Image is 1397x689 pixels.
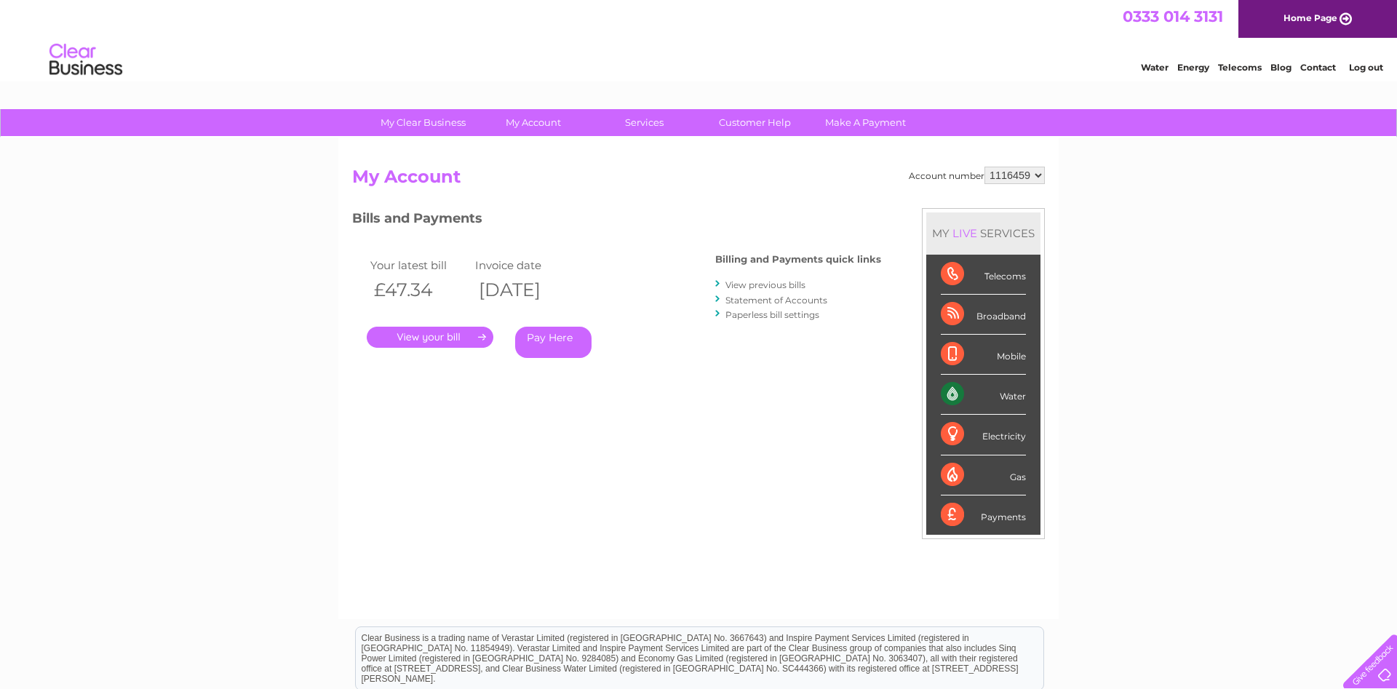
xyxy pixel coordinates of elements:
[367,255,471,275] td: Your latest bill
[1270,62,1291,73] a: Blog
[367,275,471,305] th: £47.34
[515,327,592,358] a: Pay Here
[474,109,594,136] a: My Account
[584,109,704,136] a: Services
[941,375,1026,415] div: Water
[367,327,493,348] a: .
[926,212,1040,254] div: MY SERVICES
[941,335,1026,375] div: Mobile
[1177,62,1209,73] a: Energy
[950,226,980,240] div: LIVE
[715,254,881,265] h4: Billing and Payments quick links
[725,295,827,306] a: Statement of Accounts
[941,255,1026,295] div: Telecoms
[49,38,123,82] img: logo.png
[1123,7,1223,25] a: 0333 014 3131
[941,455,1026,495] div: Gas
[909,167,1045,184] div: Account number
[805,109,926,136] a: Make A Payment
[471,275,576,305] th: [DATE]
[941,295,1026,335] div: Broadband
[725,309,819,320] a: Paperless bill settings
[1218,62,1262,73] a: Telecoms
[1300,62,1336,73] a: Contact
[1349,62,1383,73] a: Log out
[1141,62,1169,73] a: Water
[941,415,1026,455] div: Electricity
[471,255,576,275] td: Invoice date
[352,208,881,234] h3: Bills and Payments
[725,279,805,290] a: View previous bills
[363,109,483,136] a: My Clear Business
[356,8,1043,71] div: Clear Business is a trading name of Verastar Limited (registered in [GEOGRAPHIC_DATA] No. 3667643...
[941,495,1026,535] div: Payments
[695,109,815,136] a: Customer Help
[352,167,1045,194] h2: My Account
